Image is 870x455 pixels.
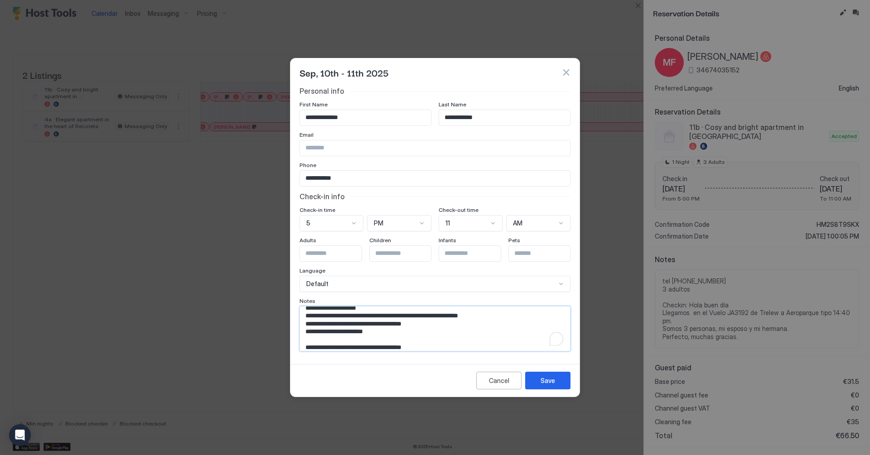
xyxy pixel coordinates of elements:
[370,246,444,261] input: Input Field
[300,171,570,186] input: Input Field
[300,192,345,201] span: Check-in info
[9,424,31,446] div: Open Intercom Messenger
[300,86,344,96] span: Personal info
[374,219,383,227] span: PM
[439,110,570,125] input: Input Field
[300,297,315,304] span: Notes
[508,237,520,244] span: Pets
[476,372,522,389] button: Cancel
[300,66,389,79] span: Sep, 10th - 11th 2025
[306,280,329,288] span: Default
[300,307,570,351] textarea: To enrich screen reader interactions, please activate Accessibility in Grammarly extension settings
[300,110,431,125] input: Input Field
[300,131,314,138] span: Email
[369,237,391,244] span: Children
[300,162,316,168] span: Phone
[513,219,522,227] span: AM
[541,376,555,385] div: Save
[439,206,478,213] span: Check-out time
[300,140,570,156] input: Input Field
[300,237,316,244] span: Adults
[300,246,374,261] input: Input Field
[439,246,513,261] input: Input Field
[445,219,450,227] span: 11
[489,376,509,385] div: Cancel
[439,237,456,244] span: Infants
[439,101,466,108] span: Last Name
[509,246,583,261] input: Input Field
[300,267,325,274] span: Language
[300,101,328,108] span: First Name
[306,219,310,227] span: 5
[525,372,570,389] button: Save
[300,206,335,213] span: Check-in time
